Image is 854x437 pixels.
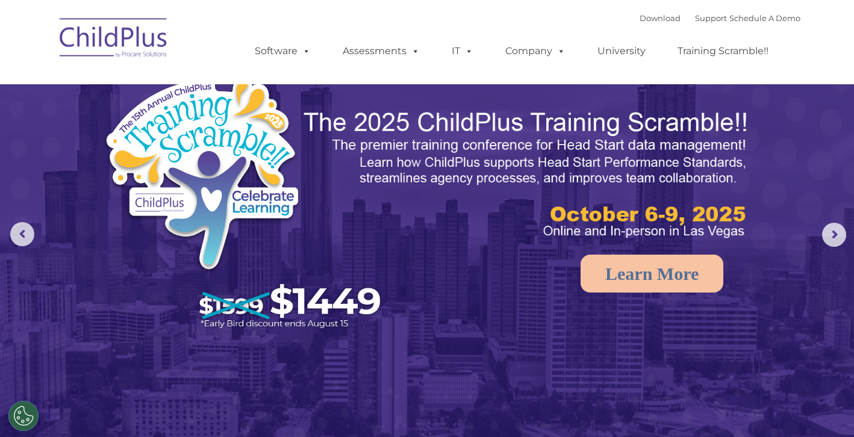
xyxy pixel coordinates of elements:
[331,39,432,63] a: Assessments
[167,129,219,138] span: Phone number
[665,39,781,63] a: Training Scramble!!
[695,13,727,23] a: Support
[729,13,800,23] a: Schedule A Demo
[167,79,204,88] span: Last name
[493,39,578,63] a: Company
[8,401,39,431] button: Cookies Settings
[640,13,681,23] a: Download
[585,39,658,63] a: University
[54,10,174,70] img: ChildPlus by Procare Solutions
[640,13,800,23] font: |
[243,39,323,63] a: Software
[581,255,723,293] a: Learn More
[440,39,485,63] a: IT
